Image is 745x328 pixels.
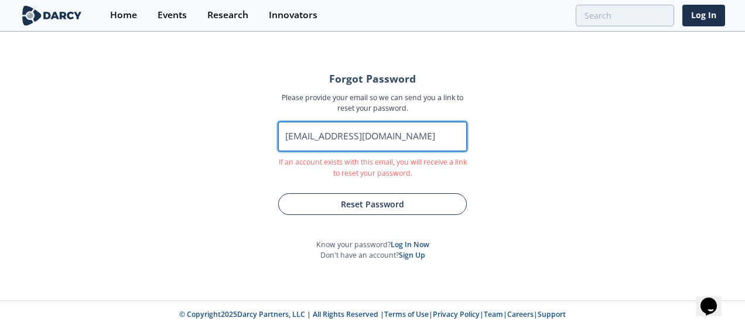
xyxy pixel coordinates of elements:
div: Events [158,11,187,20]
p: Know your password? [316,240,429,250]
button: Reset Password [278,193,467,215]
a: Support [538,309,566,319]
a: Log In Now [391,240,429,250]
a: Sign Up [399,250,425,260]
h2: Forgot Password [278,74,467,84]
a: Log In [682,5,725,26]
input: Advanced Search [576,5,674,26]
div: Home [110,11,137,20]
p: If an account exists with this email, you will receive a link to reset your password. [278,157,467,179]
div: Innovators [269,11,317,20]
p: Don't have an account? [320,250,425,261]
p: © Copyright 2025 Darcy Partners, LLC | All Rights Reserved | | | | | [89,309,656,320]
a: Terms of Use [384,309,429,319]
input: Email [278,122,467,151]
p: Please provide your email so we can send you a link to reset your password. [278,93,467,114]
iframe: chat widget [696,281,733,316]
a: Team [484,309,503,319]
img: logo-wide.svg [20,5,84,26]
a: Careers [507,309,534,319]
div: Research [207,11,248,20]
a: Privacy Policy [433,309,480,319]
